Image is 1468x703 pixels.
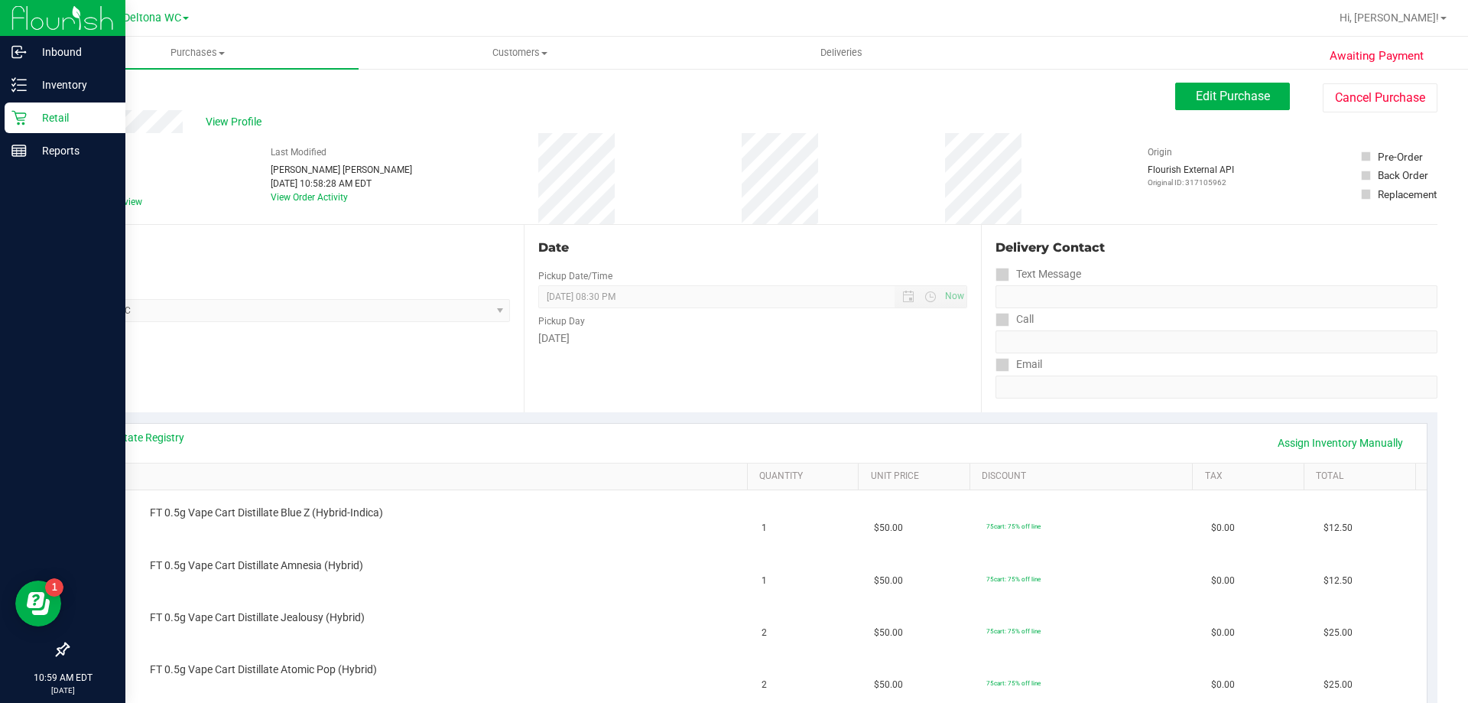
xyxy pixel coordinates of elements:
span: $50.00 [874,521,903,535]
a: Purchases [37,37,359,69]
label: Origin [1148,145,1172,159]
span: 2 [762,678,767,692]
a: Quantity [759,470,853,483]
span: 1 [762,521,767,535]
a: Tax [1205,470,1298,483]
p: Reports [27,142,119,160]
p: Retail [27,109,119,127]
div: Date [538,239,966,257]
div: Back Order [1378,168,1428,183]
input: Format: (999) 999-9999 [995,285,1437,308]
div: Replacement [1378,187,1437,202]
span: Deliveries [800,46,883,60]
span: Deltona WC [123,11,181,24]
label: Email [995,353,1042,376]
span: 75cart: 75% off line [986,627,1041,635]
span: $12.50 [1323,574,1353,588]
span: 75cart: 75% off line [986,522,1041,530]
span: 1 [762,574,767,588]
a: Customers [359,37,680,69]
span: $50.00 [874,574,903,588]
span: $25.00 [1323,626,1353,640]
inline-svg: Reports [11,143,27,158]
p: Inbound [27,43,119,61]
span: 75cart: 75% off line [986,575,1041,583]
label: Text Message [995,263,1081,285]
span: $0.00 [1211,678,1235,692]
span: $50.00 [874,626,903,640]
inline-svg: Retail [11,110,27,125]
span: $0.00 [1211,574,1235,588]
span: FT 0.5g Vape Cart Distillate Jealousy (Hybrid) [150,610,365,625]
a: SKU [90,470,741,483]
span: $12.50 [1323,521,1353,535]
label: Last Modified [271,145,326,159]
span: $0.00 [1211,626,1235,640]
p: [DATE] [7,685,119,696]
a: Discount [982,470,1187,483]
p: Original ID: 317105962 [1148,177,1234,188]
div: Delivery Contact [995,239,1437,257]
span: Purchases [37,46,359,60]
label: Pickup Day [538,314,585,328]
div: Flourish External API [1148,163,1234,188]
span: Edit Purchase [1196,89,1270,103]
span: FT 0.5g Vape Cart Distillate Amnesia (Hybrid) [150,558,363,573]
iframe: Resource center unread badge [45,578,63,597]
label: Pickup Date/Time [538,269,612,283]
a: Assign Inventory Manually [1268,430,1413,456]
span: Hi, [PERSON_NAME]! [1340,11,1439,24]
a: View Order Activity [271,192,348,203]
label: Call [995,308,1034,330]
span: Customers [359,46,680,60]
button: Cancel Purchase [1323,83,1437,112]
span: $50.00 [874,678,903,692]
div: [PERSON_NAME] [PERSON_NAME] [271,163,412,177]
p: 10:59 AM EDT [7,671,119,685]
a: Deliveries [680,37,1002,69]
span: FT 0.5g Vape Cart Distillate Blue Z (Hybrid-Indica) [150,506,383,520]
div: [DATE] 10:58:28 AM EDT [271,177,412,190]
div: [DATE] [538,330,966,347]
a: Total [1316,470,1409,483]
p: Inventory [27,76,119,94]
input: Format: (999) 999-9999 [995,330,1437,353]
button: Edit Purchase [1175,83,1290,110]
span: Awaiting Payment [1330,47,1424,65]
span: View Profile [206,114,267,130]
span: $25.00 [1323,678,1353,692]
div: Pre-Order [1378,149,1423,164]
a: Unit Price [871,470,964,483]
inline-svg: Inventory [11,77,27,93]
span: FT 0.5g Vape Cart Distillate Atomic Pop (Hybrid) [150,662,377,677]
div: Location [67,239,510,257]
span: 75cart: 75% off line [986,679,1041,687]
span: $0.00 [1211,521,1235,535]
iframe: Resource center [15,581,61,627]
inline-svg: Inbound [11,44,27,60]
span: 2 [762,626,767,640]
a: View State Registry [93,430,184,445]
